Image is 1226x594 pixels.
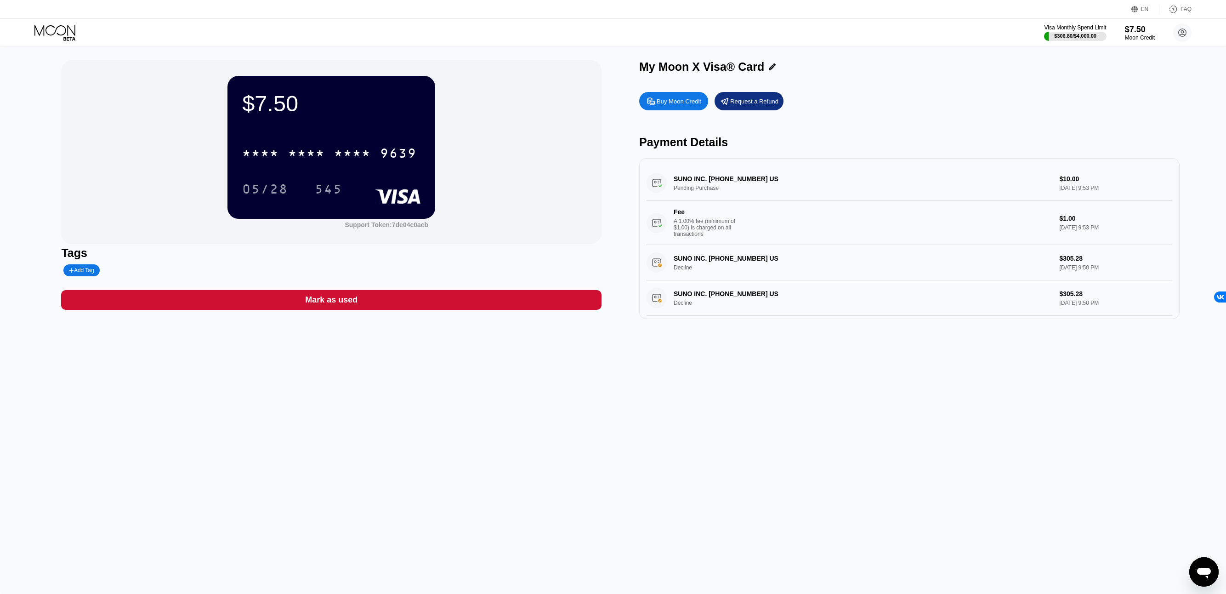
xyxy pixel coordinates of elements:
div: 9639 [380,147,417,162]
div: Request a Refund [730,97,778,105]
div: EN [1131,5,1159,14]
div: A 1.00% fee (minimum of $1.00) is charged on all transactions [674,218,743,237]
div: Tags [61,246,602,260]
div: Mark as used [305,295,358,305]
div: Buy Moon Credit [657,97,701,105]
div: Moon Credit [1125,34,1155,41]
div: $7.50Moon Credit [1125,25,1155,41]
div: Payment Details [639,136,1180,149]
div: FAQ [1159,5,1192,14]
div: 05/28 [242,183,288,198]
div: My Moon X Visa® Card [639,60,764,74]
div: $7.50 [1125,25,1155,34]
div: $306.80 / $4,000.00 [1054,33,1096,39]
iframe: Кнопка запуска окна обмена сообщениями [1189,557,1219,587]
div: $1.00 [1059,215,1172,222]
div: Support Token: 7de04c0acb [345,221,428,228]
div: EN [1141,6,1149,12]
div: FeeA 1.00% fee (minimum of $1.00) is charged on all transactions$1.00[DATE] 9:53 PM [647,201,1172,245]
div: Buy Moon Credit [639,92,708,110]
div: Add Tag [69,267,94,274]
div: Support Token:7de04c0acb [345,221,428,228]
div: [DATE] 9:53 PM [1059,224,1172,231]
div: Fee [674,208,738,216]
div: Mark as used [61,290,602,310]
div: Visa Monthly Spend Limit [1044,24,1106,31]
div: 545 [308,177,349,200]
div: FAQ [1181,6,1192,12]
div: 545 [315,183,342,198]
div: $7.50 [242,91,420,116]
div: Request a Refund [715,92,783,110]
div: 05/28 [235,177,295,200]
div: Add Tag [63,264,99,276]
div: Visa Monthly Spend Limit$306.80/$4,000.00 [1044,24,1106,41]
